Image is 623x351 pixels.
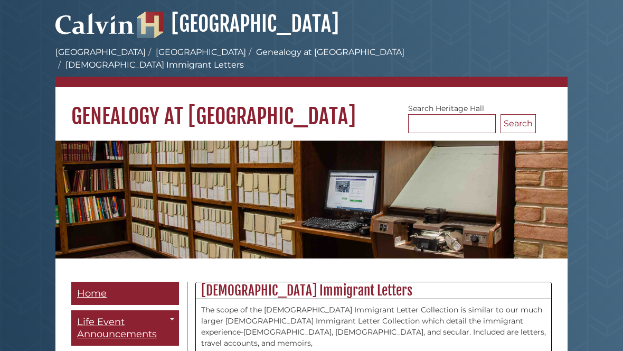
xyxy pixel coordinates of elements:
img: Calvin [55,8,135,38]
a: Life Event Announcements [71,310,179,346]
img: Hekman Library Logo [137,12,163,38]
p: The scope of the [DEMOGRAPHIC_DATA] Immigrant Letter Collection is similar to our much larger [DE... [201,304,546,349]
a: [GEOGRAPHIC_DATA] [55,47,146,57]
a: Home [71,282,179,306]
a: [GEOGRAPHIC_DATA] [156,47,246,57]
span: Home [77,288,107,299]
a: Genealogy at [GEOGRAPHIC_DATA] [256,47,404,57]
nav: breadcrumb [55,46,568,87]
a: [GEOGRAPHIC_DATA] [137,11,339,37]
button: Search [501,114,536,133]
span: Life Event Announcements [77,316,157,340]
h2: [DEMOGRAPHIC_DATA] Immigrant Letters [196,282,551,299]
h1: Genealogy at [GEOGRAPHIC_DATA] [55,87,568,130]
a: Calvin University [55,24,135,34]
li: [DEMOGRAPHIC_DATA] Immigrant Letters [55,59,244,71]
